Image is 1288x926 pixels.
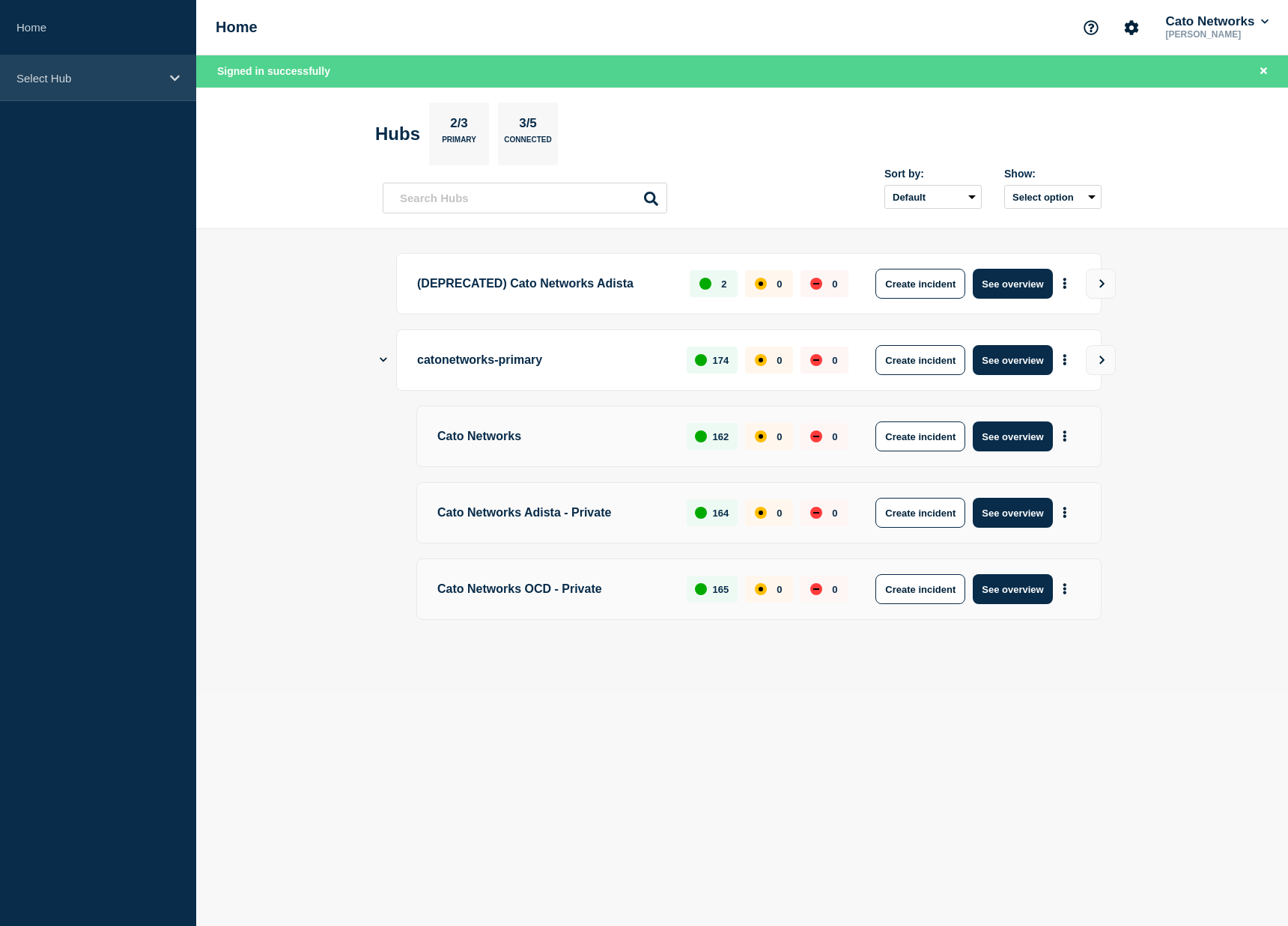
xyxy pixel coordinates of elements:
[1254,63,1273,80] button: Close banner
[755,354,767,366] div: affected
[1162,14,1272,29] button: Cato Networks
[875,498,965,528] button: Create incident
[973,498,1052,528] button: See overview
[713,584,729,595] p: 165
[417,345,669,375] p: catonetworks-primary
[755,278,767,290] div: affected
[1004,168,1102,180] div: Show:
[973,345,1052,375] button: See overview
[875,269,965,299] button: Create incident
[1116,12,1147,43] button: Account settings
[755,583,767,595] div: affected
[1055,347,1075,374] button: More actions
[1075,12,1107,43] button: Support
[1162,29,1272,40] p: [PERSON_NAME]
[755,430,767,442] div: affected
[437,574,669,604] p: Cato Networks OCD - Private
[375,124,420,144] h2: Hubs
[810,354,822,366] div: down
[777,355,782,366] p: 0
[777,278,782,290] p: 0
[695,507,707,519] div: up
[973,574,1052,604] button: See overview
[875,574,965,604] button: Create incident
[810,507,822,519] div: down
[713,355,729,366] p: 174
[1055,499,1075,527] button: More actions
[973,421,1052,451] button: See overview
[699,278,711,290] div: up
[695,430,707,442] div: up
[777,508,782,519] p: 0
[1086,269,1116,299] button: View
[884,168,982,180] div: Sort by:
[832,508,837,519] p: 0
[1055,270,1075,298] button: More actions
[713,431,729,442] p: 162
[442,135,476,151] p: Primary
[380,355,387,366] button: Show Connected Hubs
[695,354,707,366] div: up
[875,421,965,451] button: Create incident
[810,278,822,290] div: down
[1055,576,1075,603] button: More actions
[417,269,672,299] p: (DEPRECATED) Cato Networks Adista
[217,65,330,77] span: Signed in successfully
[810,583,822,595] div: down
[437,498,669,528] p: Cato Networks Adista - Private
[777,431,782,442] p: 0
[216,19,258,36] h1: Home
[1086,345,1116,375] button: View
[1055,423,1075,451] button: More actions
[1004,185,1102,209] button: Select option
[16,72,160,85] p: Select Hub
[777,584,782,595] p: 0
[973,269,1052,299] button: See overview
[713,508,729,519] p: 164
[832,584,837,595] p: 0
[832,355,837,366] p: 0
[445,116,474,135] p: 2/3
[832,431,837,442] p: 0
[721,278,726,290] p: 2
[383,183,667,213] input: Search Hubs
[514,116,543,135] p: 3/5
[695,583,707,595] div: up
[504,135,551,151] p: Connected
[875,345,965,375] button: Create incident
[884,185,982,209] select: Sort by
[755,507,767,519] div: affected
[832,278,837,290] p: 0
[810,430,822,442] div: down
[437,421,669,451] p: Cato Networks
